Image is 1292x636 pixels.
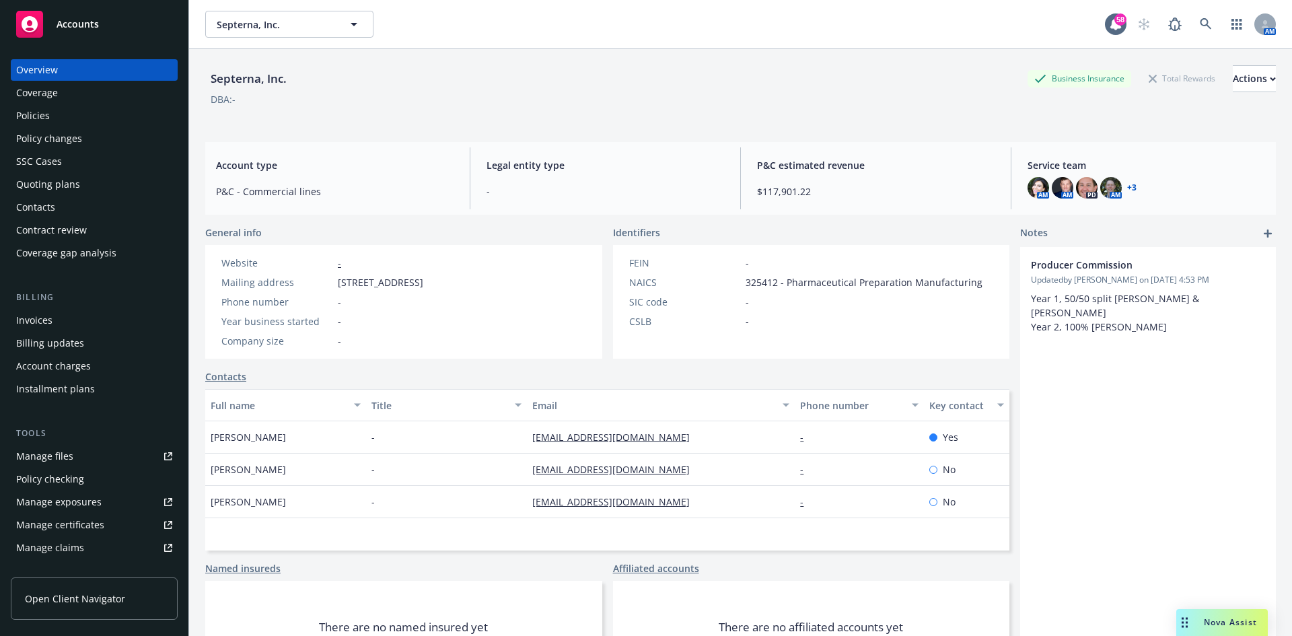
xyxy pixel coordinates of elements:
span: 325412 - Pharmaceutical Preparation Manufacturing [746,275,982,289]
div: Policies [16,105,50,127]
span: $117,901.22 [757,184,995,199]
div: Account charges [16,355,91,377]
div: DBA: - [211,92,236,106]
img: photo [1076,177,1098,199]
div: SSC Cases [16,151,62,172]
div: Policy checking [16,468,84,490]
div: Business Insurance [1028,70,1131,87]
div: Billing [11,291,178,304]
span: - [338,314,341,328]
span: - [371,462,375,476]
span: Legal entity type [487,158,724,172]
a: Policy checking [11,468,178,490]
button: Actions [1233,65,1276,92]
div: Manage files [16,446,73,467]
a: Contacts [205,369,246,384]
a: Contract review [11,219,178,241]
span: Accounts [57,19,99,30]
span: - [371,430,375,444]
span: - [338,295,341,309]
div: CSLB [629,314,740,328]
a: Invoices [11,310,178,331]
a: Report a Bug [1161,11,1188,38]
img: photo [1052,177,1073,199]
span: Open Client Navigator [25,592,125,606]
div: Quoting plans [16,174,80,195]
span: Updated by [PERSON_NAME] on [DATE] 4:53 PM [1031,274,1265,286]
button: Email [527,389,795,421]
span: Yes [943,430,958,444]
span: [PERSON_NAME] [211,462,286,476]
div: Actions [1233,66,1276,92]
span: Identifiers [613,225,660,240]
div: Tools [11,427,178,440]
a: Manage BORs [11,560,178,581]
span: - [746,314,749,328]
a: Manage exposures [11,491,178,513]
span: - [338,334,341,348]
span: No [943,462,956,476]
a: - [800,431,814,444]
span: Notes [1020,225,1048,242]
span: - [371,495,375,509]
div: 58 [1114,13,1126,26]
span: There are no named insured yet [319,619,488,635]
button: Septerna, Inc. [205,11,373,38]
a: Named insureds [205,561,281,575]
img: photo [1028,177,1049,199]
div: FEIN [629,256,740,270]
div: Septerna, Inc. [205,70,292,87]
div: Coverage gap analysis [16,242,116,264]
div: Manage claims [16,537,84,559]
a: add [1260,225,1276,242]
span: There are no affiliated accounts yet [719,619,903,635]
a: - [800,463,814,476]
a: Policies [11,105,178,127]
a: Coverage gap analysis [11,242,178,264]
a: Accounts [11,5,178,43]
p: Year 1, 50/50 split [PERSON_NAME] & [PERSON_NAME] Year 2, 100% [PERSON_NAME] [1031,291,1265,334]
button: Full name [205,389,366,421]
div: Full name [211,398,346,413]
div: Manage exposures [16,491,102,513]
span: [STREET_ADDRESS] [338,275,423,289]
div: Drag to move [1176,609,1193,636]
div: Mailing address [221,275,332,289]
span: P&C - Commercial lines [216,184,454,199]
button: Phone number [795,389,923,421]
div: Invoices [16,310,52,331]
div: Manage BORs [16,560,79,581]
span: P&C estimated revenue [757,158,995,172]
a: Installment plans [11,378,178,400]
div: Billing updates [16,332,84,354]
a: Contacts [11,197,178,218]
a: Policy changes [11,128,178,149]
span: - [746,295,749,309]
span: Septerna, Inc. [217,17,333,32]
div: Website [221,256,332,270]
a: Affiliated accounts [613,561,699,575]
div: Phone number [221,295,332,309]
a: Start snowing [1130,11,1157,38]
span: Service team [1028,158,1265,172]
a: [EMAIL_ADDRESS][DOMAIN_NAME] [532,463,701,476]
div: Coverage [16,82,58,104]
span: [PERSON_NAME] [211,495,286,509]
div: NAICS [629,275,740,289]
div: Contacts [16,197,55,218]
div: Policy changes [16,128,82,149]
img: photo [1100,177,1122,199]
a: Overview [11,59,178,81]
div: Year business started [221,314,332,328]
a: Account charges [11,355,178,377]
span: - [746,256,749,270]
div: Contract review [16,219,87,241]
span: Account type [216,158,454,172]
div: Total Rewards [1142,70,1222,87]
div: Producer CommissionUpdatedby [PERSON_NAME] on [DATE] 4:53 PMYear 1, 50/50 split [PERSON_NAME] & [... [1020,247,1276,345]
button: Nova Assist [1176,609,1268,636]
div: Key contact [929,398,989,413]
a: Coverage [11,82,178,104]
a: Manage claims [11,537,178,559]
